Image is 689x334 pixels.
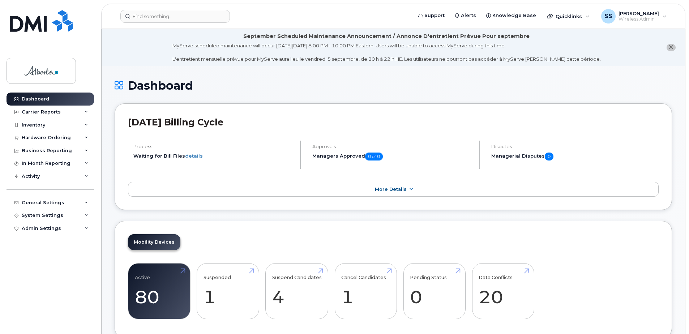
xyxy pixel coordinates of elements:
button: close notification [667,44,676,51]
h5: Managerial Disputes [491,153,659,160]
h2: [DATE] Billing Cycle [128,117,659,128]
a: Active 80 [135,267,184,315]
h4: Approvals [312,144,473,149]
h5: Managers Approved [312,153,473,160]
a: Cancel Candidates 1 [341,267,390,315]
h4: Process [133,144,294,149]
a: Data Conflicts 20 [479,267,527,315]
h1: Dashboard [115,79,672,92]
div: September Scheduled Maintenance Announcement / Annonce D'entretient Prévue Pour septembre [243,33,530,40]
li: Waiting for Bill Files [133,153,294,159]
a: Mobility Devices [128,234,180,250]
a: Suspend Candidates 4 [272,267,322,315]
span: 0 [545,153,553,160]
a: Pending Status 0 [410,267,459,315]
span: 0 of 0 [365,153,383,160]
h4: Disputes [491,144,659,149]
a: details [185,153,203,159]
div: MyServe scheduled maintenance will occur [DATE][DATE] 8:00 PM - 10:00 PM Eastern. Users will be u... [172,42,601,63]
span: More Details [375,187,407,192]
a: Suspended 1 [204,267,252,315]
